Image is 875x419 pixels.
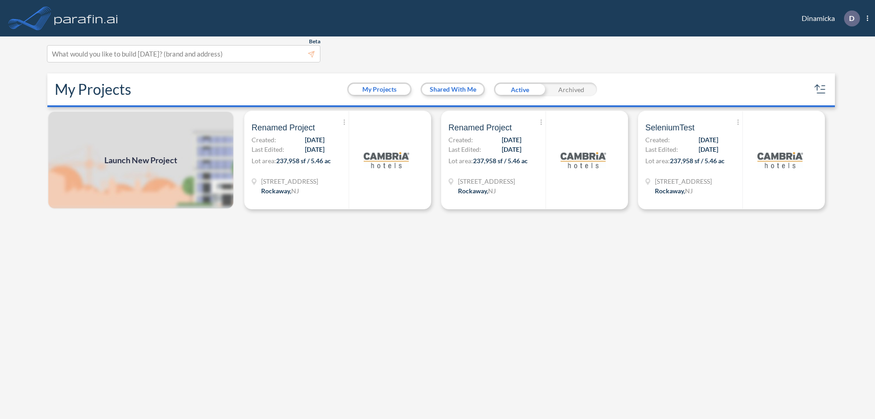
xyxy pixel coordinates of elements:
span: [DATE] [502,135,521,145]
img: add [47,111,234,209]
span: Renamed Project [252,122,315,133]
span: Last Edited: [645,145,678,154]
button: My Projects [349,84,410,95]
span: [DATE] [305,135,324,145]
span: Lot area: [252,157,276,165]
span: Rockaway , [261,187,291,195]
div: Rockaway, NJ [458,186,496,196]
span: Lot area: [645,157,670,165]
span: Last Edited: [448,145,481,154]
span: NJ [488,187,496,195]
span: 321 Mt Hope Ave [261,176,318,186]
span: Last Edited: [252,145,284,154]
span: Created: [448,135,473,145]
span: 321 Mt Hope Ave [655,176,712,186]
span: [DATE] [502,145,521,154]
span: NJ [291,187,299,195]
a: Launch New Project [47,111,234,209]
div: Dinamicka [788,10,868,26]
span: NJ [685,187,693,195]
img: logo [757,137,803,183]
button: Shared With Me [422,84,484,95]
span: [DATE] [699,135,718,145]
span: 237,958 sf / 5.46 ac [276,157,331,165]
div: Active [494,83,546,96]
span: Created: [645,135,670,145]
h2: My Projects [55,81,131,98]
span: 237,958 sf / 5.46 ac [473,157,528,165]
span: Beta [309,38,320,45]
span: Renamed Project [448,122,512,133]
div: Rockaway, NJ [261,186,299,196]
img: logo [52,9,120,27]
span: [DATE] [305,145,324,154]
span: 321 Mt Hope Ave [458,176,515,186]
div: Rockaway, NJ [655,186,693,196]
span: Rockaway , [458,187,488,195]
span: Rockaway , [655,187,685,195]
span: [DATE] [699,145,718,154]
span: Lot area: [448,157,473,165]
img: logo [364,137,409,183]
div: Archived [546,83,597,96]
p: D [849,14,854,22]
span: Created: [252,135,276,145]
span: Launch New Project [104,154,177,166]
span: SeleniumTest [645,122,695,133]
img: logo [561,137,606,183]
button: sort [813,82,828,97]
span: 237,958 sf / 5.46 ac [670,157,725,165]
